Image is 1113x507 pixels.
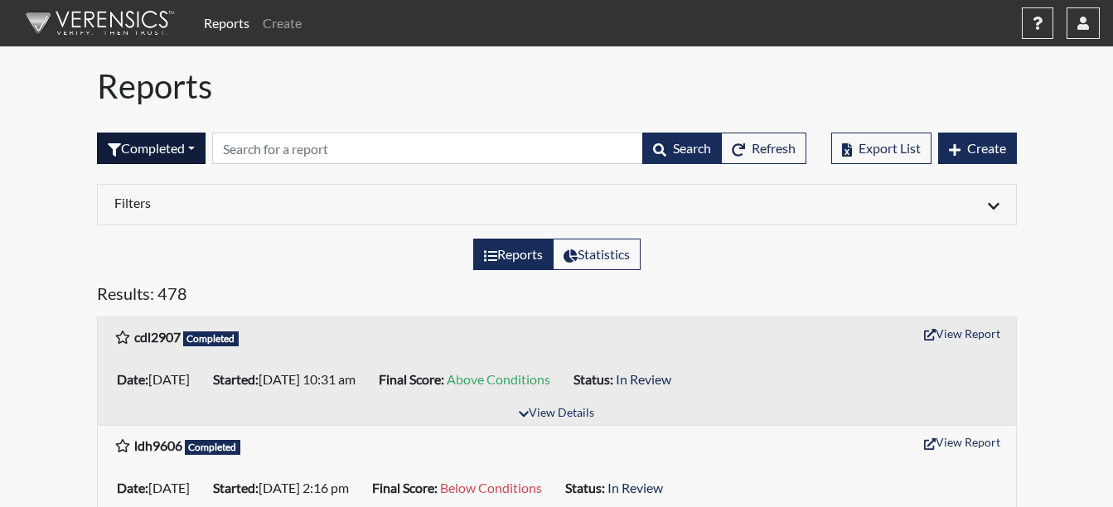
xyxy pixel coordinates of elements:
[917,429,1008,455] button: View Report
[110,475,206,501] li: [DATE]
[134,329,181,345] b: cdl2907
[967,140,1006,156] span: Create
[110,366,206,393] li: [DATE]
[938,133,1017,164] button: Create
[213,480,259,495] b: Started:
[117,371,148,387] b: Date:
[752,140,796,156] span: Refresh
[206,366,372,393] li: [DATE] 10:31 am
[117,480,148,495] b: Date:
[97,133,206,164] button: Completed
[114,195,544,210] h6: Filters
[642,133,722,164] button: Search
[185,440,241,455] span: Completed
[379,371,444,387] b: Final Score:
[197,7,256,40] a: Reports
[212,133,643,164] input: Search by Registration ID, Interview Number, or Investigation Name.
[573,371,613,387] b: Status:
[256,7,308,40] a: Create
[473,239,554,270] label: View the list of reports
[565,480,605,495] b: Status:
[102,195,1012,215] div: Click to expand/collapse filters
[673,140,711,156] span: Search
[183,331,240,346] span: Completed
[97,283,1017,310] h5: Results: 478
[97,133,206,164] div: Filter by interview status
[607,480,663,495] span: In Review
[616,371,671,387] span: In Review
[97,66,1017,106] h1: Reports
[721,133,806,164] button: Refresh
[447,371,550,387] span: Above Conditions
[917,321,1008,346] button: View Report
[831,133,932,164] button: Export List
[440,480,542,495] span: Below Conditions
[213,371,259,387] b: Started:
[511,403,602,425] button: View Details
[859,140,921,156] span: Export List
[134,437,182,453] b: ldh9606
[206,475,365,501] li: [DATE] 2:16 pm
[372,480,438,495] b: Final Score:
[553,239,641,270] label: View statistics about completed interviews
